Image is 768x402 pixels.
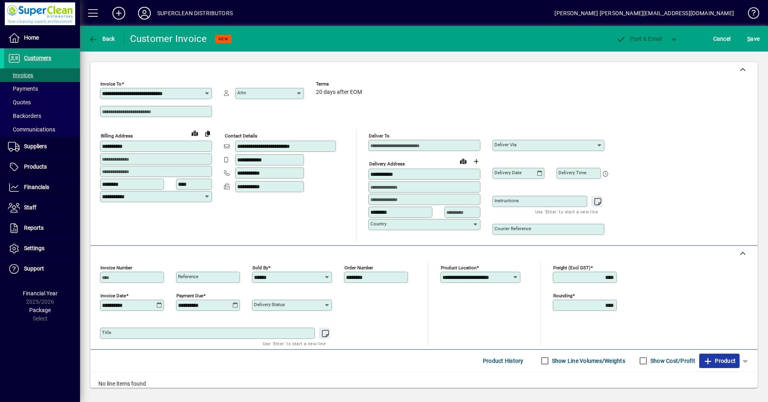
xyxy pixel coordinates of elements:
button: Cancel [711,32,733,46]
mat-label: Product location [441,265,476,271]
span: Settings [24,245,44,251]
mat-label: Order number [344,265,373,271]
a: Knowledge Base [742,2,758,28]
span: Product [703,354,736,367]
a: Financials [4,177,80,197]
span: S [747,36,750,42]
span: Back [88,36,115,42]
a: Suppliers [4,137,80,157]
span: Cancel [713,32,731,45]
a: Support [4,259,80,279]
span: Reports [24,225,44,231]
span: Products [24,163,47,170]
mat-label: Title [102,330,111,335]
span: Financials [24,184,49,190]
div: Customer Invoice [130,32,207,45]
a: Home [4,28,80,48]
span: Terms [316,82,364,87]
a: Invoices [4,68,80,82]
button: Product History [480,354,527,368]
span: NEW [218,36,228,42]
a: Backorders [4,109,80,123]
span: Customers [24,55,51,61]
a: Reports [4,218,80,238]
mat-label: Delivery status [254,302,285,307]
mat-label: Deliver via [494,142,516,147]
span: Staff [24,204,36,211]
mat-label: Instructions [494,198,519,203]
div: [PERSON_NAME] [PERSON_NAME][EMAIL_ADDRESS][DOMAIN_NAME] [554,7,734,20]
div: No line items found [90,372,758,396]
label: Show Cost/Profit [649,357,695,365]
mat-hint: Use 'Enter' to start a new line [263,339,326,348]
span: ost & Email [616,36,662,42]
label: Show Line Volumes/Weights [550,357,625,365]
mat-label: Deliver To [369,133,390,139]
mat-label: Rounding [553,293,572,299]
span: Package [29,307,51,313]
a: Quotes [4,96,80,109]
button: Post & Email [612,32,666,46]
mat-label: Invoice To [100,81,122,87]
mat-label: Courier Reference [494,226,531,231]
mat-label: Delivery date [494,170,522,175]
mat-label: Delivery time [558,170,586,175]
a: View on map [188,127,201,139]
mat-label: Attn [237,90,246,96]
span: Product History [483,354,524,367]
a: Products [4,157,80,177]
div: SUPERCLEAN DISTRIBUTORS [157,7,233,20]
button: Product [699,354,740,368]
button: Add [106,6,132,20]
mat-label: Invoice date [100,293,126,299]
span: Quotes [8,99,31,105]
app-page-header-button: Back [80,32,124,46]
span: Invoices [8,72,33,78]
span: Communications [8,126,55,133]
span: Support [24,265,44,272]
span: Backorders [8,113,41,119]
mat-label: Reference [178,274,198,279]
a: Staff [4,198,80,218]
span: Payments [8,86,38,92]
span: Suppliers [24,143,47,149]
button: Choose address [470,155,482,168]
span: Financial Year [23,290,58,297]
mat-label: Freight (excl GST) [553,265,590,271]
span: ave [747,32,760,45]
mat-hint: Use 'Enter' to start a new line [535,207,598,216]
span: 20 days after EOM [316,89,362,96]
button: Save [745,32,762,46]
a: Communications [4,123,80,136]
button: Copy to Delivery address [201,127,214,140]
mat-label: Invoice number [100,265,132,271]
a: Payments [4,82,80,96]
mat-label: Sold by [252,265,268,271]
a: View on map [457,155,470,167]
button: Profile [132,6,157,20]
mat-label: Country [370,221,386,227]
span: Home [24,34,39,41]
a: Settings [4,239,80,259]
button: Back [86,32,117,46]
span: P [630,36,634,42]
mat-label: Payment due [176,293,203,299]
